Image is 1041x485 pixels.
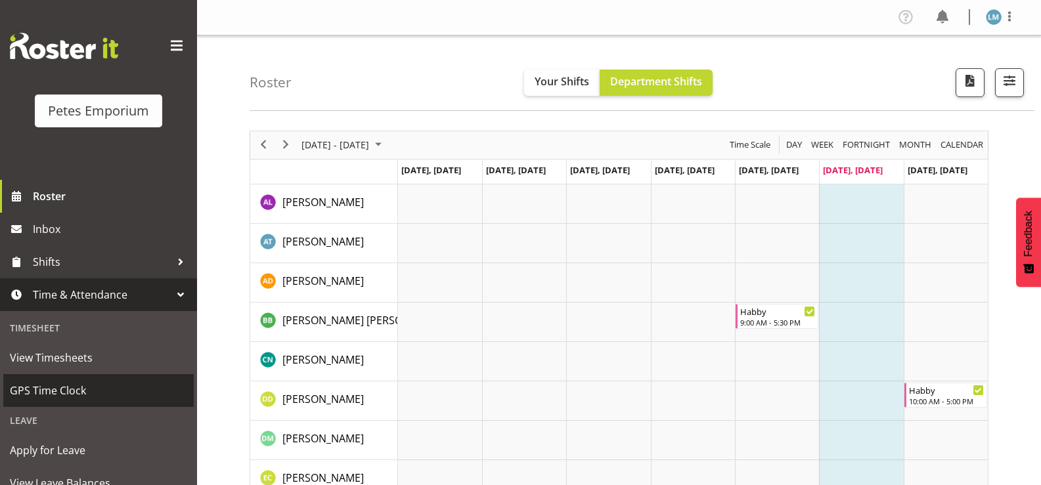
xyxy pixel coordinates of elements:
button: Your Shifts [524,70,600,96]
td: Beena Beena resource [250,303,398,342]
div: 9:00 AM - 5:30 PM [740,317,815,327]
button: Department Shifts [600,70,713,96]
span: Month [898,137,933,153]
button: Next [277,137,295,153]
span: Day [785,137,803,153]
span: Week [810,137,835,153]
button: Timeline Month [897,137,934,153]
span: [PERSON_NAME] [282,195,364,209]
span: Department Shifts [610,74,702,89]
span: [DATE], [DATE] [823,164,883,176]
button: Month [939,137,986,153]
button: Timeline Week [809,137,836,153]
span: calendar [939,137,985,153]
h4: Roster [250,75,292,90]
td: Amelia Denz resource [250,263,398,303]
td: Christine Neville resource [250,342,398,381]
span: Fortnight [841,137,891,153]
a: [PERSON_NAME] [PERSON_NAME] [282,312,448,328]
div: Danielle Donselaar"s event - Habby Begin From Sunday, August 17, 2025 at 10:00:00 AM GMT+12:00 En... [904,383,987,408]
div: August 11 - 17, 2025 [297,131,389,159]
button: Filter Shifts [995,68,1024,97]
td: Abigail Lane resource [250,184,398,224]
span: [PERSON_NAME] [282,471,364,485]
button: Timeline Day [784,137,805,153]
span: [DATE], [DATE] [401,164,461,176]
span: Feedback [1023,211,1034,257]
td: Danielle Donselaar resource [250,381,398,421]
a: View Timesheets [3,341,194,374]
a: [PERSON_NAME] [282,352,364,368]
span: Your Shifts [535,74,589,89]
span: GPS Time Clock [10,381,187,400]
div: 10:00 AM - 5:00 PM [909,396,984,406]
img: Rosterit website logo [10,33,118,59]
span: [PERSON_NAME] [282,274,364,288]
span: [DATE], [DATE] [655,164,715,176]
span: [DATE] - [DATE] [300,137,370,153]
button: Previous [255,137,273,153]
span: [DATE], [DATE] [739,164,799,176]
div: next period [275,131,297,159]
a: [PERSON_NAME] [282,273,364,289]
a: GPS Time Clock [3,374,194,407]
span: Apply for Leave [10,440,187,460]
span: Shifts [33,252,171,272]
button: Time Scale [728,137,773,153]
div: Petes Emporium [48,101,149,121]
span: [DATE], [DATE] [570,164,630,176]
a: [PERSON_NAME] [282,391,364,407]
a: [PERSON_NAME] [282,234,364,249]
div: Habby [909,383,984,396]
span: View Timesheets [10,348,187,368]
span: Inbox [33,219,190,239]
td: David McAuley resource [250,421,398,460]
span: Time & Attendance [33,285,171,305]
div: Timesheet [3,314,194,341]
img: lianne-morete5410.jpg [986,9,1002,25]
span: [DATE], [DATE] [486,164,546,176]
div: previous period [252,131,275,159]
td: Alex-Micheal Taniwha resource [250,224,398,263]
button: Feedback - Show survey [1016,198,1041,287]
button: Fortnight [841,137,893,153]
a: [PERSON_NAME] [282,194,364,210]
button: Download a PDF of the roster according to the set date range. [956,68,985,97]
a: Apply for Leave [3,434,194,467]
div: Habby [740,305,815,318]
button: August 2025 [299,137,388,153]
div: Leave [3,407,194,434]
div: Beena Beena"s event - Habby Begin From Friday, August 15, 2025 at 9:00:00 AM GMT+12:00 Ends At Fr... [736,304,818,329]
span: [PERSON_NAME] [282,352,364,367]
span: Time Scale [728,137,772,153]
span: Roster [33,186,190,206]
span: [DATE], [DATE] [908,164,967,176]
a: [PERSON_NAME] [282,431,364,446]
span: [PERSON_NAME] [282,392,364,406]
